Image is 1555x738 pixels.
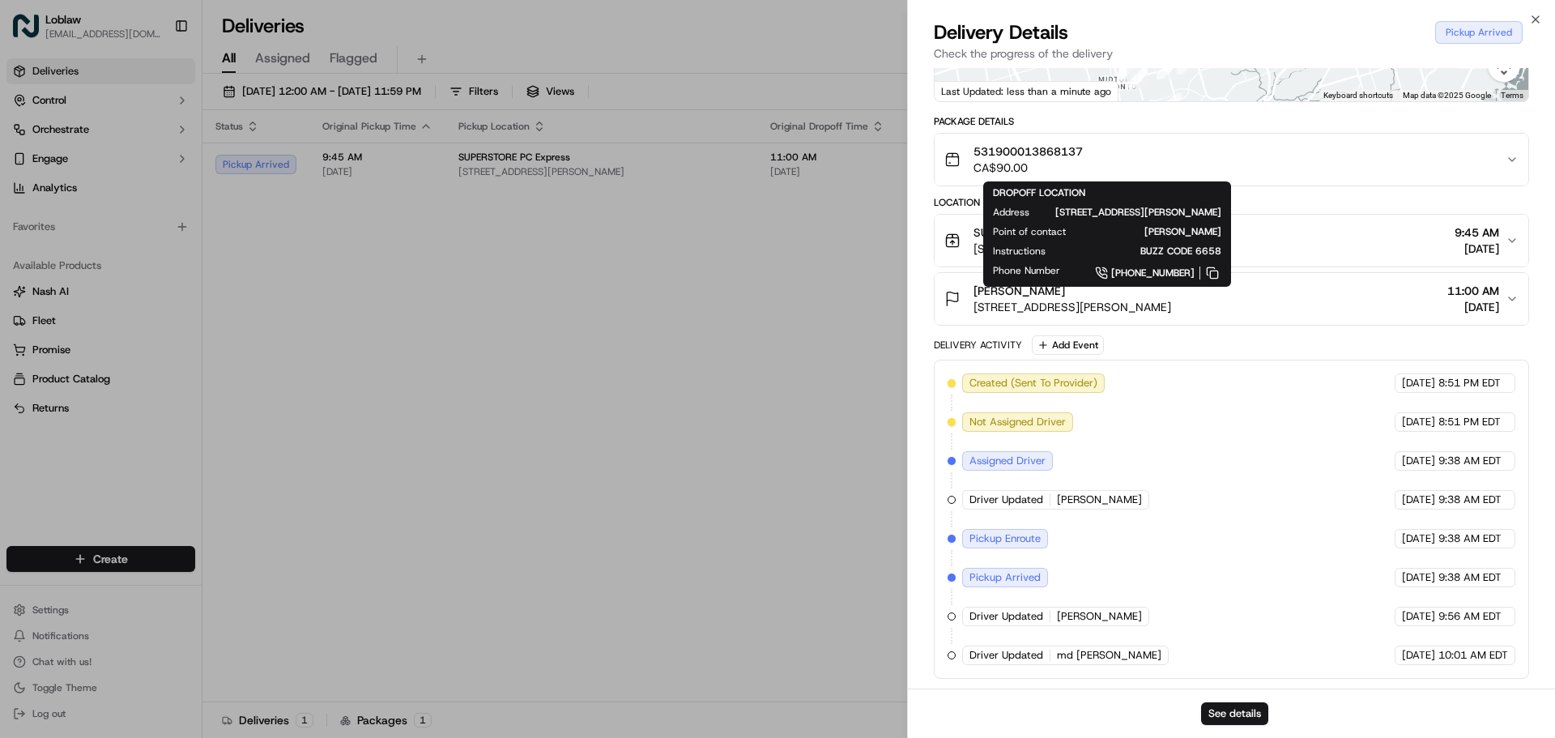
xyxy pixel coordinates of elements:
[973,283,1065,299] span: [PERSON_NAME]
[993,186,1085,199] span: DROPOFF LOCATION
[1402,454,1435,468] span: [DATE]
[32,252,45,265] img: 1736555255976-a54dd68f-1ca7-489b-9aae-adbdc363a1c4
[973,299,1171,315] span: [STREET_ADDRESS][PERSON_NAME]
[1438,415,1501,429] span: 8:51 PM EDT
[939,80,992,101] img: Google
[143,251,183,264] span: 8:27 AM
[34,155,63,184] img: 1753817452368-0c19585d-7be3-40d9-9a41-2dc781b3d1eb
[973,241,1199,257] span: [STREET_ADDRESS][PERSON_NAME]
[10,356,130,385] a: 📗Knowledge Base
[993,245,1046,258] span: Instructions
[218,295,224,308] span: •
[1402,648,1435,663] span: [DATE]
[969,531,1041,546] span: Pickup Enroute
[934,196,1529,209] div: Location Details
[1110,52,1144,86] div: 43
[1055,206,1221,219] span: [STREET_ADDRESS][PERSON_NAME]
[1402,609,1435,624] span: [DATE]
[1163,98,1197,132] div: 51
[275,160,295,179] button: Start new chat
[1501,91,1523,100] a: Terms (opens in new tab)
[1438,454,1502,468] span: 9:38 AM EDT
[1455,241,1499,257] span: [DATE]
[161,402,196,414] span: Pylon
[114,401,196,414] a: Powered byPylon
[32,296,45,309] img: 1736555255976-a54dd68f-1ca7-489b-9aae-adbdc363a1c4
[934,19,1068,45] span: Delivery Details
[939,80,992,101] a: Open this area in Google Maps (opens a new window)
[969,415,1066,429] span: Not Assigned Driver
[1086,264,1221,282] a: [PHONE_NUMBER]
[50,251,131,264] span: [PERSON_NAME]
[1447,299,1499,315] span: [DATE]
[969,609,1043,624] span: Driver Updated
[1201,702,1268,725] button: See details
[1438,609,1502,624] span: 9:56 AM EDT
[934,339,1022,352] div: Delivery Activity
[993,225,1066,238] span: Point of contact
[1402,376,1435,390] span: [DATE]
[1154,87,1188,121] div: 50
[969,454,1046,468] span: Assigned Driver
[969,570,1041,585] span: Pickup Arrived
[1402,570,1435,585] span: [DATE]
[1092,225,1221,238] span: [PERSON_NAME]
[1402,493,1435,507] span: [DATE]
[73,155,266,171] div: Start new chat
[137,364,150,377] div: 💻
[973,143,1083,160] span: 531900013868137
[16,16,49,49] img: Nash
[1323,90,1393,101] button: Keyboard shortcuts
[934,45,1529,62] p: Check the progress of the delivery
[16,364,29,377] div: 📗
[1438,648,1508,663] span: 10:01 AM EDT
[1120,62,1154,96] div: 48
[130,356,266,385] a: 💻API Documentation
[1057,609,1142,624] span: [PERSON_NAME]
[1403,91,1491,100] span: Map data ©2025 Google
[1150,52,1184,86] div: 39
[1438,531,1502,546] span: 9:38 AM EDT
[935,273,1528,325] button: [PERSON_NAME][STREET_ADDRESS][PERSON_NAME]11:00 AM[DATE]
[227,295,260,308] span: [DATE]
[153,362,260,378] span: API Documentation
[1128,93,1162,127] div: 49
[1438,570,1502,585] span: 9:38 AM EDT
[1032,335,1104,355] button: Add Event
[251,207,295,227] button: See all
[935,215,1528,267] button: SUPERSTORE PC Express [PERSON_NAME][STREET_ADDRESS][PERSON_NAME]9:45 AM[DATE]
[134,251,140,264] span: •
[969,493,1043,507] span: Driver Updated
[1402,531,1435,546] span: [DATE]
[16,279,42,305] img: Dianne Alexi Soriano
[935,134,1528,186] button: 531900013868137CA$90.00
[1111,267,1195,279] span: [PHONE_NUMBER]
[16,155,45,184] img: 1736555255976-a54dd68f-1ca7-489b-9aae-adbdc363a1c4
[1402,415,1435,429] span: [DATE]
[42,105,292,122] input: Got a question? Start typing here...
[1447,283,1499,299] span: 11:00 AM
[1438,376,1501,390] span: 8:51 PM EDT
[50,295,215,308] span: [PERSON_NAME] [PERSON_NAME]
[973,160,1083,176] span: CA$90.00
[73,171,223,184] div: We're available if you need us!
[16,236,42,262] img: Bea Lacdao
[1438,493,1502,507] span: 9:38 AM EDT
[993,264,1060,277] span: Phone Number
[1455,224,1499,241] span: 9:45 AM
[969,376,1097,390] span: Created (Sent To Provider)
[1071,245,1221,258] span: BUZZ CODE 6658
[16,211,109,224] div: Past conversations
[973,224,1199,241] span: SUPERSTORE PC Express [PERSON_NAME]
[969,648,1043,663] span: Driver Updated
[1057,493,1142,507] span: [PERSON_NAME]
[1057,648,1161,663] span: md [PERSON_NAME]
[32,362,124,378] span: Knowledge Base
[935,81,1118,101] div: Last Updated: less than a minute ago
[16,65,295,91] p: Welcome 👋
[934,115,1529,128] div: Package Details
[993,206,1029,219] span: Address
